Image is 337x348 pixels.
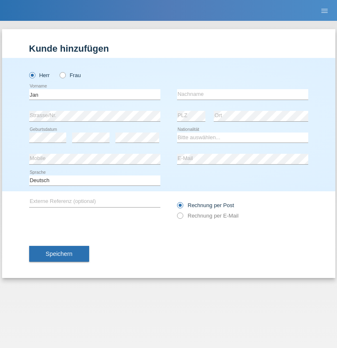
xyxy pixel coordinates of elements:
[177,213,182,223] input: Rechnung per E-Mail
[29,246,89,262] button: Speichern
[316,8,333,13] a: menu
[320,7,329,15] i: menu
[46,250,72,257] span: Speichern
[177,202,234,208] label: Rechnung per Post
[29,72,35,78] input: Herr
[60,72,81,78] label: Frau
[60,72,65,78] input: Frau
[29,43,308,54] h1: Kunde hinzufügen
[177,202,182,213] input: Rechnung per Post
[177,213,239,219] label: Rechnung per E-Mail
[29,72,50,78] label: Herr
